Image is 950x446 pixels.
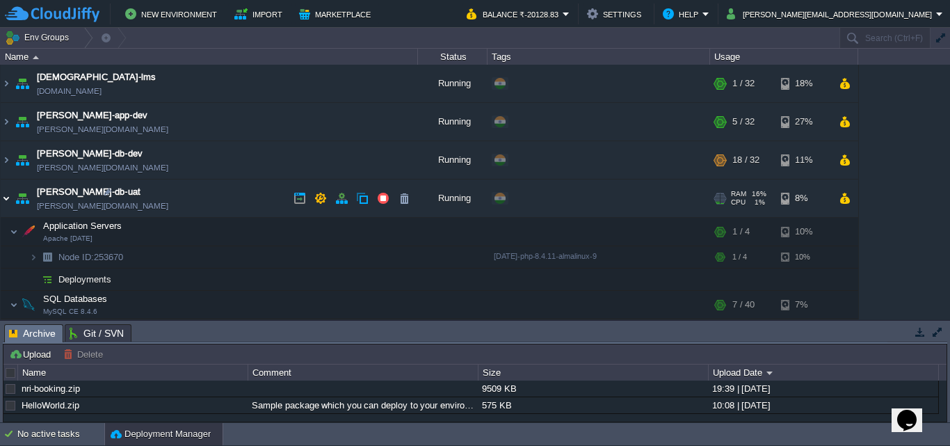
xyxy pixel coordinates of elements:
[13,65,32,102] img: AMDAwAAAACH5BAEAAAAALAAAAAABAAEAAAICRAEAOw==
[111,427,211,441] button: Deployment Manager
[732,103,755,141] div: 5 / 32
[781,180,826,217] div: 8%
[57,251,125,263] a: Node ID:253670
[29,246,38,268] img: AMDAwAAAACH5BAEAAAAALAAAAAABAAEAAAICRAEAOw==
[13,141,32,179] img: AMDAwAAAACH5BAEAAAAALAAAAAABAAEAAAICRAEAOw==
[1,49,417,65] div: Name
[727,6,936,22] button: [PERSON_NAME][EMAIL_ADDRESS][DOMAIN_NAME]
[731,190,746,198] span: RAM
[42,294,109,304] a: SQL DatabasesMySQL CE 8.4.6
[467,6,563,22] button: Balance ₹-20128.83
[781,246,826,268] div: 10%
[17,423,104,445] div: No active tasks
[709,381,937,397] div: 19:39 | [DATE]
[249,365,478,381] div: Comment
[587,6,645,22] button: Settings
[13,180,32,217] img: AMDAwAAAACH5BAEAAAAALAAAAAABAAEAAAICRAEAOw==
[70,325,124,342] span: Git / SVN
[43,234,92,243] span: Apache [DATE]
[419,49,487,65] div: Status
[57,251,125,263] span: 253670
[1,141,12,179] img: AMDAwAAAACH5BAEAAAAALAAAAAABAAEAAAICRAEAOw==
[37,122,168,136] a: [PERSON_NAME][DOMAIN_NAME]
[1,180,12,217] img: AMDAwAAAACH5BAEAAAAALAAAAAABAAEAAAICRAEAOw==
[732,291,755,319] div: 7 / 40
[892,390,936,432] iframe: chat widget
[19,365,248,381] div: Name
[781,291,826,319] div: 7%
[752,190,766,198] span: 16%
[19,291,38,319] img: AMDAwAAAACH5BAEAAAAALAAAAAABAAEAAAICRAEAOw==
[1,65,12,102] img: AMDAwAAAACH5BAEAAAAALAAAAAABAAEAAAICRAEAOw==
[22,383,80,394] a: nri-booking.zip
[57,273,113,285] a: Deployments
[9,348,55,360] button: Upload
[37,161,168,175] span: [PERSON_NAME][DOMAIN_NAME]
[299,6,375,22] button: Marketplace
[418,180,488,217] div: Running
[732,65,755,102] div: 1 / 32
[38,269,57,290] img: AMDAwAAAACH5BAEAAAAALAAAAAABAAEAAAICRAEAOw==
[37,70,156,84] a: [DEMOGRAPHIC_DATA]-lms
[13,103,32,141] img: AMDAwAAAACH5BAEAAAAALAAAAAABAAEAAAICRAEAOw==
[234,6,287,22] button: Import
[479,365,708,381] div: Size
[9,325,56,342] span: Archive
[37,199,168,213] a: [PERSON_NAME][DOMAIN_NAME]
[33,56,39,59] img: AMDAwAAAACH5BAEAAAAALAAAAAABAAEAAAICRAEAOw==
[1,103,12,141] img: AMDAwAAAACH5BAEAAAAALAAAAAABAAEAAAICRAEAOw==
[42,221,124,231] a: Application ServersApache [DATE]
[10,291,18,319] img: AMDAwAAAACH5BAEAAAAALAAAAAABAAEAAAICRAEAOw==
[732,218,750,246] div: 1 / 4
[42,293,109,305] span: SQL Databases
[478,397,707,413] div: 575 KB
[781,218,826,246] div: 10%
[418,65,488,102] div: Running
[58,252,94,262] span: Node ID:
[37,109,147,122] a: [PERSON_NAME]-app-dev
[29,269,38,290] img: AMDAwAAAACH5BAEAAAAALAAAAAABAAEAAAICRAEAOw==
[37,84,102,98] a: [DOMAIN_NAME]
[37,185,140,199] a: [PERSON_NAME]-db-uat
[751,198,765,207] span: 1%
[19,218,38,246] img: AMDAwAAAACH5BAEAAAAALAAAAAABAAEAAAICRAEAOw==
[43,308,97,316] span: MySQL CE 8.4.6
[418,103,488,141] div: Running
[709,397,937,413] div: 10:08 | [DATE]
[125,6,221,22] button: New Environment
[10,218,18,246] img: AMDAwAAAACH5BAEAAAAALAAAAAABAAEAAAICRAEAOw==
[781,103,826,141] div: 27%
[38,246,57,268] img: AMDAwAAAACH5BAEAAAAALAAAAAABAAEAAAICRAEAOw==
[478,381,707,397] div: 9509 KB
[732,141,759,179] div: 18 / 32
[63,348,107,360] button: Delete
[711,49,858,65] div: Usage
[248,397,477,413] div: Sample package which you can deploy to your environment. Feel free to delete and upload a package...
[5,6,99,23] img: CloudJiffy
[781,141,826,179] div: 11%
[418,141,488,179] div: Running
[663,6,702,22] button: Help
[488,49,709,65] div: Tags
[37,147,143,161] a: [PERSON_NAME]-db-dev
[732,246,747,268] div: 1 / 4
[5,28,74,47] button: Env Groups
[731,198,746,207] span: CPU
[22,400,79,411] a: HelloWorld.zip
[781,65,826,102] div: 18%
[709,365,938,381] div: Upload Date
[494,252,597,260] span: [DATE]-php-8.4.11-almalinux-9
[42,220,124,232] span: Application Servers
